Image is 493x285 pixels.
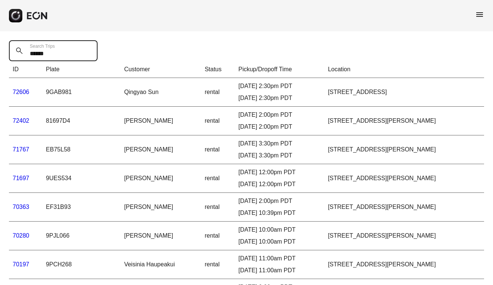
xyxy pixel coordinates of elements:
[238,168,320,177] div: [DATE] 12:00pm PDT
[201,250,235,279] td: rental
[13,232,29,239] a: 70280
[324,250,484,279] td: [STREET_ADDRESS][PERSON_NAME]
[120,135,201,164] td: [PERSON_NAME]
[42,78,120,107] td: 9GAB981
[235,61,324,78] th: Pickup/Dropoff Time
[238,139,320,148] div: [DATE] 3:30pm PDT
[13,175,29,181] a: 71697
[238,225,320,234] div: [DATE] 10:00am PDT
[324,193,484,222] td: [STREET_ADDRESS][PERSON_NAME]
[238,197,320,206] div: [DATE] 2:00pm PDT
[201,61,235,78] th: Status
[42,250,120,279] td: 9PCH268
[13,118,29,124] a: 72402
[238,110,320,119] div: [DATE] 2:00pm PDT
[13,204,29,210] a: 70363
[238,82,320,91] div: [DATE] 2:30pm PDT
[324,61,484,78] th: Location
[324,107,484,135] td: [STREET_ADDRESS][PERSON_NAME]
[120,164,201,193] td: [PERSON_NAME]
[238,151,320,160] div: [DATE] 3:30pm PDT
[120,193,201,222] td: [PERSON_NAME]
[238,254,320,263] div: [DATE] 11:00am PDT
[120,250,201,279] td: Veisinia Haupeakui
[324,164,484,193] td: [STREET_ADDRESS][PERSON_NAME]
[324,135,484,164] td: [STREET_ADDRESS][PERSON_NAME]
[238,237,320,246] div: [DATE] 10:00am PDT
[201,164,235,193] td: rental
[201,193,235,222] td: rental
[238,180,320,189] div: [DATE] 12:00pm PDT
[42,164,120,193] td: 9UES534
[324,78,484,107] td: [STREET_ADDRESS]
[42,193,120,222] td: EF31B93
[201,222,235,250] td: rental
[120,107,201,135] td: [PERSON_NAME]
[42,222,120,250] td: 9PJL066
[13,146,29,153] a: 71767
[475,10,484,19] span: menu
[13,261,29,267] a: 70197
[30,43,55,49] label: Search Trips
[42,135,120,164] td: EB75L58
[9,61,42,78] th: ID
[13,89,29,95] a: 72606
[201,135,235,164] td: rental
[42,107,120,135] td: 81697D4
[238,266,320,275] div: [DATE] 11:00am PDT
[238,209,320,217] div: [DATE] 10:39pm PDT
[120,78,201,107] td: Qingyao Sun
[42,61,120,78] th: Plate
[238,122,320,131] div: [DATE] 2:00pm PDT
[201,78,235,107] td: rental
[238,94,320,103] div: [DATE] 2:30pm PDT
[120,222,201,250] td: [PERSON_NAME]
[120,61,201,78] th: Customer
[201,107,235,135] td: rental
[324,222,484,250] td: [STREET_ADDRESS][PERSON_NAME]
